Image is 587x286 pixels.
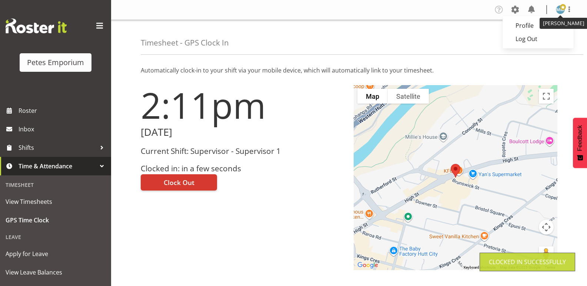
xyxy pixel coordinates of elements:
a: View Leave Balances [2,263,109,282]
img: Google [356,260,380,270]
span: Shifts [19,142,96,153]
button: Feedback - Show survey [573,118,587,168]
a: Apply for Leave [2,245,109,263]
button: Toggle fullscreen view [539,89,554,104]
span: View Timesheets [6,196,106,207]
button: Map camera controls [539,220,554,235]
span: Clock Out [164,178,194,187]
h3: Clocked in: in a few seconds [141,164,345,173]
span: Apply for Leave [6,248,106,259]
span: View Leave Balances [6,267,106,278]
button: Show satellite imagery [388,89,429,104]
a: View Timesheets [2,192,109,211]
div: Timesheet [2,177,109,192]
button: Keyboard shortcuts [464,265,496,270]
a: Log Out [503,32,574,46]
span: Time & Attendance [19,161,96,172]
span: GPS Time Clock [6,215,106,226]
div: Clocked in Successfully [489,258,566,266]
span: Roster [19,105,107,116]
h3: Current Shift: Supervisor - Supervisor 1 [141,147,345,155]
h2: [DATE] [141,127,345,138]
img: mandy-mosley3858.jpg [556,5,565,14]
a: Open this area in Google Maps (opens a new window) [356,260,380,270]
div: Petes Emporium [27,57,84,68]
h4: Timesheet - GPS Clock In [141,38,229,47]
button: Show street map [357,89,388,104]
div: Leave [2,229,109,245]
a: GPS Time Clock [2,211,109,229]
img: Rosterit website logo [6,18,67,33]
a: Profile [503,19,574,32]
span: Inbox [19,124,107,135]
p: Automatically clock-in to your shift via your mobile device, which will automatically link to you... [141,66,557,75]
button: Clock Out [141,174,217,191]
span: Feedback [577,125,583,151]
h1: 2:11pm [141,85,345,125]
button: Drag Pegman onto the map to open Street View [539,246,554,261]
